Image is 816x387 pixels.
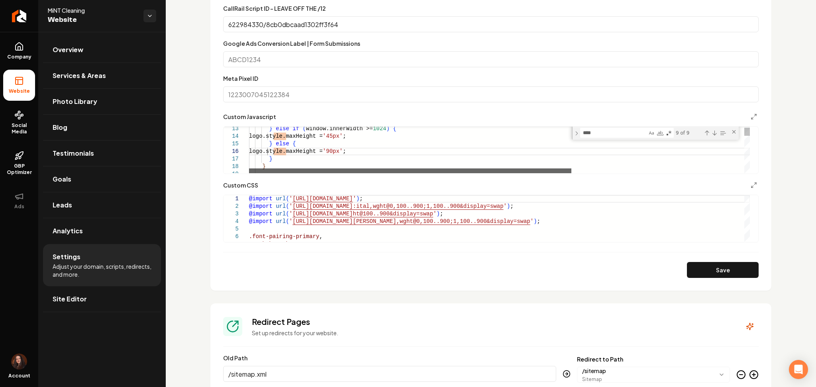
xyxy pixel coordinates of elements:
div: 18 [224,163,239,170]
span: ; [537,218,540,225]
span: else [276,141,289,147]
span: @import [249,203,273,209]
a: Leads [43,192,161,218]
div: 5 [224,225,239,233]
span: url [276,195,286,202]
div: 2 [224,203,239,210]
div: Previous Match (Shift+Enter) [704,130,710,136]
span: Website [6,88,33,94]
div: Close (Escape) [731,129,737,135]
span: Account [8,373,30,379]
div: Find / Replace [572,127,739,140]
span: } [263,163,266,170]
a: Services & Areas [43,63,161,88]
div: Abrir Intercom Messenger [789,360,808,379]
span: MiNT Cleaning [48,6,137,14]
div: 15 [224,140,239,148]
span: Adjust your domain, scripts, redirects, and more. [53,262,151,278]
span: , [316,241,319,247]
span: ( [286,218,289,225]
div: Toggle Replace [573,127,580,140]
span: ) [437,211,440,217]
span: Blog [53,123,67,132]
a: Analytics [43,218,161,244]
div: 1 [224,195,239,203]
span: Settings [53,252,80,262]
span: ( [286,195,289,202]
span: ,wght@0,100..900;1,100..900&display=swap [396,218,530,225]
span: ' [289,218,292,225]
button: Save [687,262,759,278]
span: Photo Library [53,97,97,106]
div: Match Whole Word (Alt+W) [656,129,664,137]
div: 19 [224,170,239,178]
div: Match Case (Alt+C) [647,129,655,137]
span: ; [343,133,346,139]
span: ' [289,195,292,202]
div: 3 [224,210,239,218]
a: GBP Optimizer [3,145,35,182]
div: 17 [224,155,239,163]
span: ( [286,203,289,209]
input: 1223007045122384 [223,86,759,102]
a: Social Media [3,104,35,141]
span: GBP Optimizer [3,163,35,176]
label: Custom Javascript [223,114,276,119]
div: 6 [224,233,239,240]
span: a [313,241,316,247]
label: Old Path [223,354,247,362]
a: Photo Library [43,89,161,114]
span: Testimonials [53,149,94,158]
input: /old-path [223,366,556,382]
div: Use Regular Expression (Alt+R) [665,129,673,137]
a: Company [3,35,35,66]
span: ) [507,203,510,209]
span: url [276,218,286,225]
span: Analytics [53,226,83,236]
label: Custom CSS [223,182,258,188]
div: Next Match (Enter) [711,130,718,136]
a: Overview [43,37,161,63]
span: ; [359,195,363,202]
span: ; [343,148,346,154]
span: Company [4,54,35,60]
span: [URL][DOMAIN_NAME] [292,195,353,202]
span: ) [356,195,359,202]
span: url [276,211,286,217]
div: 14 [224,133,239,140]
span: Ads [11,203,27,210]
label: Meta Pixel ID [223,75,258,82]
span: } [269,141,272,147]
div: 4 [224,218,239,225]
a: Testimonials [43,141,161,166]
a: Blog [43,115,161,140]
span: logo.style.maxHeight = [249,148,323,154]
span: logo.style.maxHeight = [249,133,323,139]
span: Leads [53,200,72,210]
label: CallRail Script ID - LEAVE OFF THE /12 [223,5,326,12]
button: Open user button [11,354,27,369]
span: @import [249,218,273,225]
span: '45px' [323,133,343,139]
img: Rebolt Logo [12,10,27,22]
p: Set up redirects for your website. [252,329,732,337]
span: .font-pairing-primary [249,233,319,240]
span: ht@100..900&display=swap [353,211,433,217]
span: ; [510,203,513,209]
span: [URL][DOMAIN_NAME]: [292,203,356,209]
span: ' [353,195,356,202]
span: Website [48,14,137,25]
span: ' [504,203,507,209]
label: Google Ads Conversion Label | Form Submissions [223,40,360,47]
span: ' [530,218,534,225]
span: '90px' [323,148,343,154]
span: @import [249,195,273,202]
span: ' [289,211,292,217]
span: [URL][DOMAIN_NAME] [292,211,353,217]
h3: Redirect Pages [252,316,732,327]
span: Goals [53,174,71,184]
span: Social Media [3,122,35,135]
button: Ads [3,185,35,216]
div: 9 of 9 [675,128,702,138]
span: .grab-hero-buttons [249,241,309,247]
